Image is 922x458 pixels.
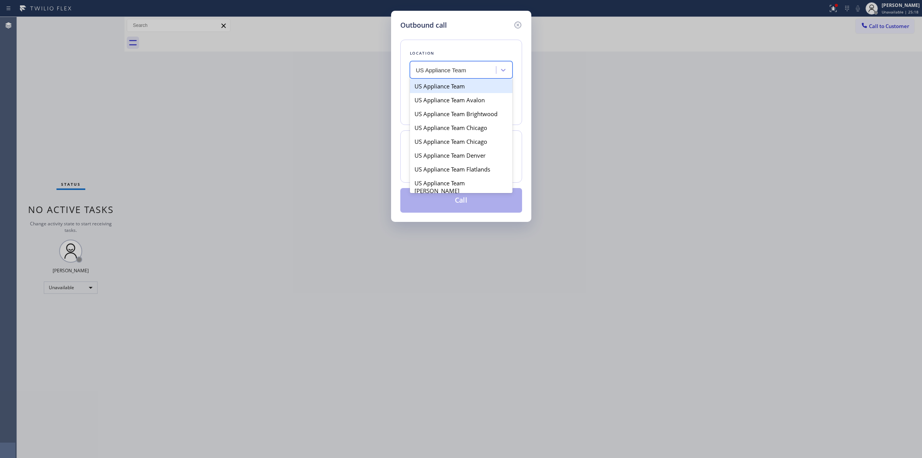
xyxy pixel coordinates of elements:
[410,135,512,148] div: US Appliance Team Chicago
[410,93,512,107] div: US Appliance Team Avalon
[410,121,512,135] div: US Appliance Team Chicago
[410,162,512,176] div: US Appliance Team Flatlands
[410,176,512,198] div: US Appliance Team [PERSON_NAME]
[410,49,512,57] div: Location
[400,188,522,213] button: Call
[400,20,447,30] h5: Outbound call
[410,107,512,121] div: US Appliance Team Brightwood
[410,148,512,162] div: US Appliance Team Denver
[410,79,512,93] div: US Appliance Team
